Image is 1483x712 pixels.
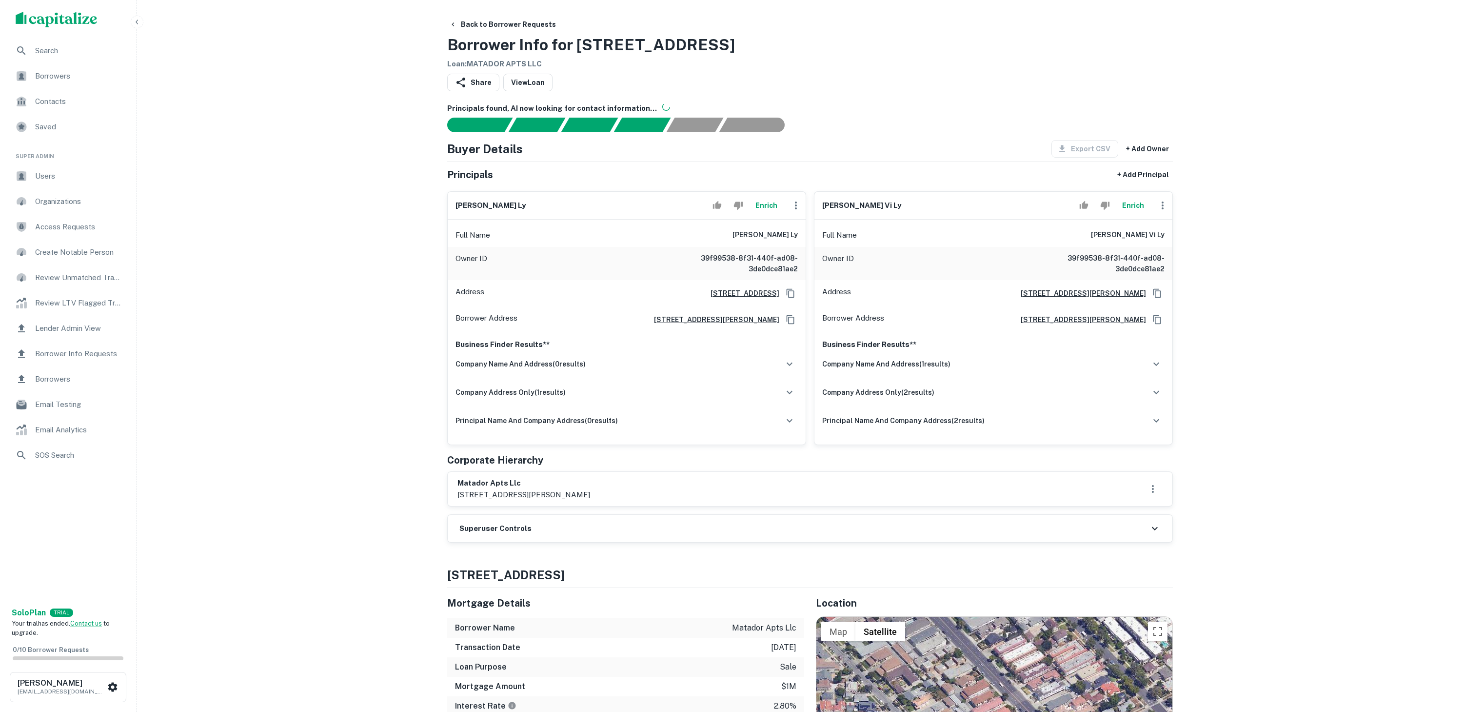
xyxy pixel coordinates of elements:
h4: Buyer Details [447,140,523,158]
h6: company name and address ( 0 results) [455,359,586,369]
h6: Mortgage Amount [455,681,525,692]
button: Toggle fullscreen view [1148,622,1167,641]
span: Search [35,45,122,57]
button: Accept [709,196,726,215]
h6: company name and address ( 1 results) [822,359,950,369]
div: Email Analytics [8,418,128,442]
span: Lender Admin View [35,323,122,334]
h6: Transaction Date [455,642,520,653]
img: capitalize-logo.png [16,12,98,27]
h6: company address only ( 1 results) [455,387,566,398]
span: SOS Search [35,449,122,461]
h5: Principals [447,167,493,182]
h6: principal name and company address ( 0 results) [455,415,618,426]
button: Accept [1075,196,1092,215]
p: [STREET_ADDRESS][PERSON_NAME] [457,489,590,501]
div: SOS Search [8,444,128,467]
p: Owner ID [822,253,854,274]
div: Access Requests [8,215,128,239]
span: 0 / 10 Borrower Requests [13,646,89,653]
button: Show satellite imagery [855,622,905,641]
a: Review LTV Flagged Transactions [8,291,128,315]
span: Access Requests [35,221,122,233]
a: Borrower Info Requests [8,342,128,366]
span: Borrower Info Requests [35,348,122,360]
span: Your trial has ended. to upgrade. [12,620,110,637]
button: Enrich [751,196,782,215]
iframe: Chat Widget [1434,603,1483,650]
a: Contact us [70,620,102,627]
button: + Add Principal [1113,166,1173,183]
span: Review LTV Flagged Transactions [35,297,122,309]
span: Email Analytics [35,424,122,436]
p: Address [822,286,851,301]
button: Copy Address [783,312,798,327]
a: SoloPlan [12,607,46,619]
h6: company address only ( 2 results) [822,387,934,398]
h6: [STREET_ADDRESS][PERSON_NAME] [646,314,779,325]
span: Saved [35,121,122,133]
p: [EMAIL_ADDRESS][DOMAIN_NAME] [18,687,105,696]
h5: Mortgage Details [447,596,804,610]
a: Create Notable Person [8,241,128,264]
a: Saved [8,115,128,139]
a: Lender Admin View [8,317,128,340]
p: matador apts llc [732,622,796,634]
button: Back to Borrower Requests [445,16,560,33]
h6: Loan : MATADOR APTS LLC [447,59,735,70]
button: Copy Address [1150,312,1165,327]
svg: The interest rates displayed on the website are for informational purposes only and may be report... [508,701,516,710]
h6: Principals found, AI now looking for contact information... [447,103,1173,114]
button: Copy Address [783,286,798,301]
a: Search [8,39,128,62]
button: Copy Address [1150,286,1165,301]
button: Reject [730,196,747,215]
h6: [PERSON_NAME] ly [732,229,798,241]
a: Borrowers [8,367,128,391]
button: Enrich [1118,196,1149,215]
p: Owner ID [455,253,487,274]
h5: Location [816,596,1173,610]
h6: [PERSON_NAME] vi ly [822,200,901,211]
button: [PERSON_NAME][EMAIL_ADDRESS][DOMAIN_NAME] [10,672,126,702]
h6: [STREET_ADDRESS][PERSON_NAME] [1013,314,1146,325]
a: Review Unmatched Transactions [8,266,128,289]
a: Borrowers [8,64,128,88]
button: Share [447,74,499,91]
a: Email Testing [8,393,128,416]
p: Business Finder Results** [455,339,798,350]
div: Principals found, still searching for contact information. This may take time... [666,118,723,132]
h6: Loan Purpose [455,661,507,673]
p: Full Name [822,229,857,241]
a: [STREET_ADDRESS][PERSON_NAME] [1013,288,1146,299]
h3: Borrower Info for [STREET_ADDRESS] [447,33,735,57]
h6: [PERSON_NAME] vi ly [1091,229,1165,241]
a: ViewLoan [503,74,553,91]
p: sale [780,661,796,673]
h6: Interest Rate [455,700,516,712]
strong: Solo Plan [12,608,46,617]
span: Organizations [35,196,122,207]
span: Email Testing [35,399,122,410]
div: Sending borrower request to AI... [435,118,509,132]
a: Contacts [8,90,128,113]
button: + Add Owner [1122,140,1173,158]
a: Users [8,164,128,188]
span: Create Notable Person [35,246,122,258]
h6: Borrower Name [455,622,515,634]
h6: [PERSON_NAME] [18,679,105,687]
p: Borrower Address [455,312,517,327]
p: Address [455,286,484,301]
h6: 39f99538-8f31-440f-ad08-3de0dce81ae2 [1048,253,1165,274]
span: Borrowers [35,70,122,82]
